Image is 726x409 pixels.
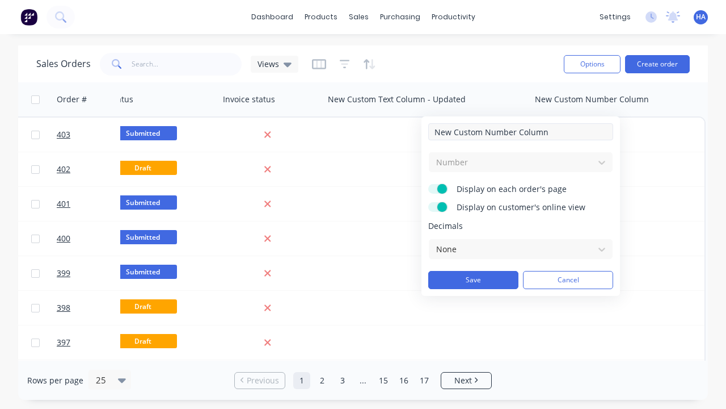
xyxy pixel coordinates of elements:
[426,9,481,26] div: productivity
[132,53,242,76] input: Search...
[247,375,279,386] span: Previous
[230,372,496,389] ul: Pagination
[374,9,426,26] div: purchasing
[27,375,83,386] span: Rows per page
[293,372,310,389] a: Page 1 is your current page
[343,9,374,26] div: sales
[523,271,613,289] button: Cancel
[428,123,613,140] input: Enter column name...
[57,118,125,152] a: 403
[223,94,275,105] div: Invoice status
[57,302,70,314] span: 398
[57,198,70,210] span: 401
[57,187,125,221] a: 401
[57,129,70,140] span: 403
[258,58,279,70] span: Views
[109,334,177,348] span: Draft
[57,222,125,256] a: 400
[57,152,125,186] a: 402
[109,195,177,210] span: Submitted
[109,230,177,244] span: Submitted
[235,375,285,386] a: Previous page
[20,9,37,26] img: Factory
[109,265,177,279] span: Submitted
[57,94,87,105] div: Order #
[57,360,125,394] a: 396
[57,291,125,325] a: 398
[428,271,518,289] button: Save
[57,164,70,175] span: 402
[457,183,598,195] span: Display on each order's page
[246,9,299,26] a: dashboard
[457,202,598,213] span: Display on customer's online view
[36,59,91,69] h1: Sales Orders
[109,126,177,140] span: Submitted
[57,233,70,244] span: 400
[441,375,491,386] a: Next page
[57,256,125,290] a: 399
[375,372,392,389] a: Page 15
[395,372,412,389] a: Page 16
[57,337,70,348] span: 397
[109,161,177,175] span: Draft
[594,9,636,26] div: settings
[564,55,621,73] button: Options
[57,268,70,279] span: 399
[109,299,177,314] span: Draft
[314,372,331,389] a: Page 2
[625,55,690,73] button: Create order
[334,372,351,389] a: Page 3
[57,325,125,360] a: 397
[696,12,706,22] span: HA
[454,375,472,386] span: Next
[328,94,466,105] div: New Custom Text Column - Updated
[535,94,649,105] div: New Custom Number Column
[428,220,613,232] span: Decimals
[109,94,133,105] div: Status
[354,372,372,389] a: Jump forward
[299,9,343,26] div: products
[416,372,433,389] a: Page 17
